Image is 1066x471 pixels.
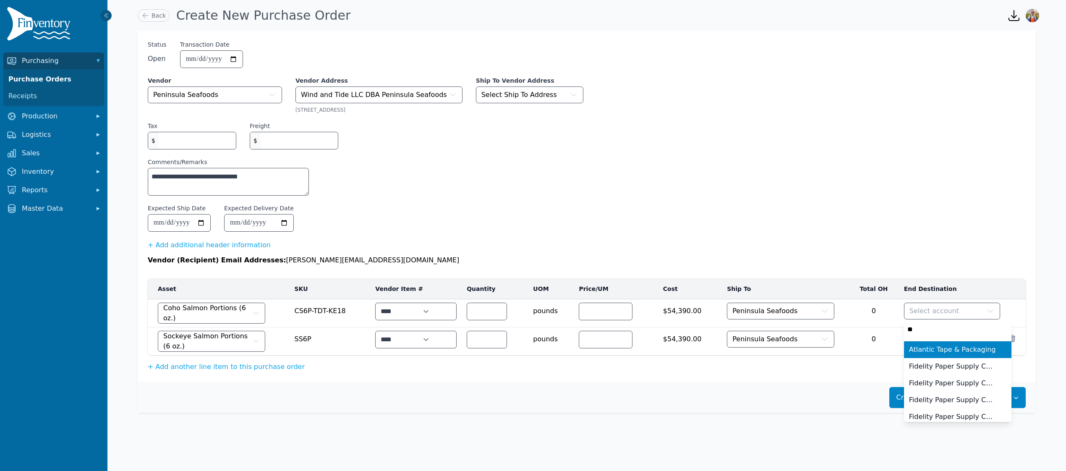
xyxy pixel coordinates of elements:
th: End Destination [899,279,1005,299]
span: $54,390.00 [663,303,717,316]
span: Logistics [22,130,89,140]
span: $ [148,132,159,149]
span: Select account [909,306,959,316]
th: SKU [290,279,371,299]
button: Coho Salmon Portions (6 oz.) [158,303,265,324]
th: Cost [658,279,722,299]
span: Open [148,54,167,64]
span: Sockeye Salmon Portions (6 oz.) [163,331,251,351]
label: Vendor Address [295,76,462,85]
label: Transaction Date [180,40,230,49]
span: [PERSON_NAME][EMAIL_ADDRESS][DOMAIN_NAME] [286,256,460,264]
span: Sales [22,148,89,158]
button: Peninsula Seafoods [148,86,282,103]
th: Vendor Item # [370,279,462,299]
td: 0 [849,327,899,356]
button: Peninsula Seafoods [727,303,834,319]
label: Ship To Vendor Address [476,76,583,85]
td: 0 [849,299,899,327]
button: Create & Send Purchase Order [889,387,1006,408]
span: Atlantic Tape & Packaging [909,345,996,355]
td: SS6P [290,327,371,356]
button: Select account [904,303,1000,319]
th: Ship To [722,279,849,299]
th: Quantity [462,279,528,299]
span: Reports [22,185,89,195]
button: Reports [3,182,104,199]
span: Purchasing [22,56,89,66]
td: CS6P-TDT-KE18 [290,299,371,327]
span: Select Ship To Address [481,90,557,100]
span: Status [148,40,167,49]
span: pounds [533,331,569,344]
div: [STREET_ADDRESS] [295,107,462,113]
img: Finventory [7,7,74,44]
label: Vendor [148,76,282,85]
button: Sockeye Salmon Portions (6 oz.) [158,331,265,352]
button: Sales [3,145,104,162]
span: $ [250,132,261,149]
button: + Add another line item to this purchase order [148,362,305,372]
button: Purchasing [3,52,104,69]
span: Peninsula Seafoods [153,90,218,100]
input: Select account [904,321,1011,338]
button: Wind and Tide LLC DBA Peninsula Seafoods [295,86,462,103]
th: Price/UM [574,279,658,299]
label: Comments/Remarks [148,158,309,166]
button: Logistics [3,126,104,143]
img: Sera Wheeler [1026,9,1039,22]
h1: Create New Purchase Order [176,8,350,23]
button: Production [3,108,104,125]
span: pounds [533,303,569,316]
span: Master Data [22,204,89,214]
a: Purchase Orders [5,71,102,88]
button: Master Data [3,200,104,217]
label: Expected Ship Date [148,204,206,212]
span: Peninsula Seafoods [732,334,797,344]
a: Receipts [5,88,102,105]
span: Coho Salmon Portions (6 oz.) [163,303,251,323]
span: Peninsula Seafoods [732,306,797,316]
th: Asset [148,279,290,299]
button: Peninsula Seafoods [727,331,834,348]
span: Production [22,111,89,121]
button: Inventory [3,163,104,180]
button: Remove [1008,334,1016,343]
span: Vendor (Recipient) Email Addresses: [148,256,286,264]
th: UOM [528,279,574,299]
label: Expected Delivery Date [224,204,294,212]
button: + Add additional header information [148,240,271,250]
span: Wind and Tide LLC DBA Peninsula Seafoods [301,90,447,100]
th: Total OH [849,279,899,299]
a: Back [138,9,170,22]
button: Select Ship To Address [476,86,583,103]
label: Freight [250,122,270,130]
span: Inventory [22,167,89,177]
span: $54,390.00 [663,331,717,344]
label: Tax [148,122,157,130]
